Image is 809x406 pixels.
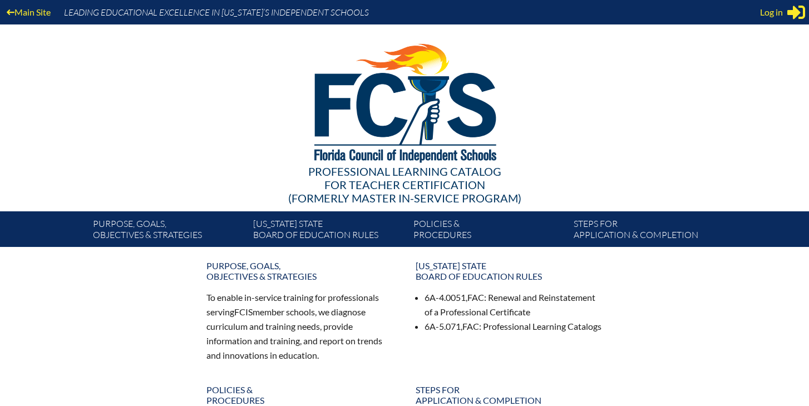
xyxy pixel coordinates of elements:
a: Purpose, goals,objectives & strategies [88,216,249,247]
span: FCIS [234,306,253,317]
a: [US_STATE] StateBoard of Education rules [409,256,609,286]
a: [US_STATE] StateBoard of Education rules [249,216,409,247]
img: FCISlogo221.eps [290,24,520,176]
li: 6A-5.071, : Professional Learning Catalogs [425,319,603,334]
a: Purpose, goals,objectives & strategies [200,256,400,286]
svg: Sign in or register [787,3,805,21]
span: Log in [760,6,783,19]
p: To enable in-service training for professionals serving member schools, we diagnose curriculum an... [206,290,393,362]
a: Main Site [2,4,55,19]
span: FAC [462,321,479,331]
a: Policies &Procedures [409,216,569,247]
span: FAC [467,292,484,303]
span: for Teacher Certification [324,178,485,191]
a: Steps forapplication & completion [569,216,729,247]
li: 6A-4.0051, : Renewal and Reinstatement of a Professional Certificate [425,290,603,319]
div: Professional Learning Catalog (formerly Master In-service Program) [84,165,725,205]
